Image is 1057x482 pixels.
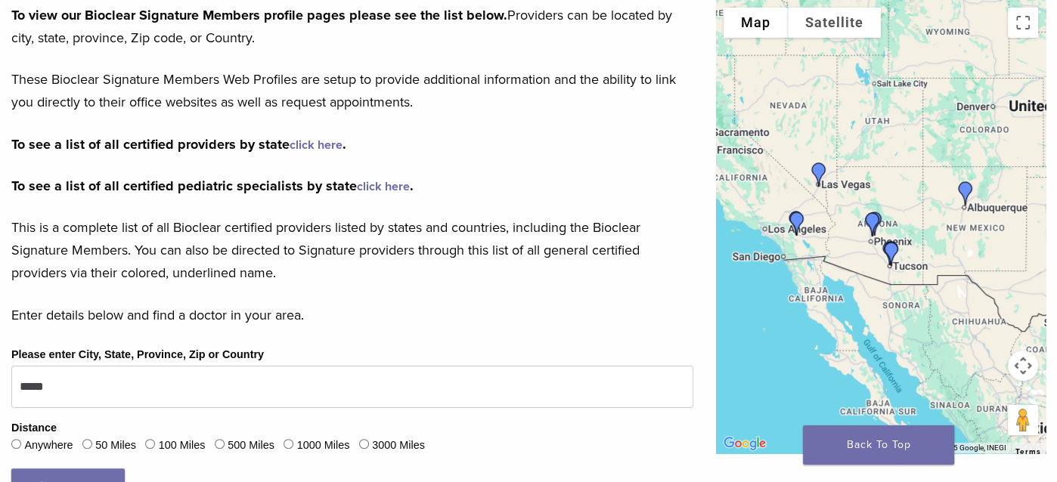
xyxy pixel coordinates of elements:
[11,136,346,153] strong: To see a list of all certified providers by state .
[779,205,815,242] div: Dr. Assal Aslani
[24,437,73,454] label: Anywhere
[297,437,350,454] label: 1000 Miles
[778,205,814,241] div: Dr. Rod Strober
[873,235,910,271] div: Dr. Lenny Arias
[11,68,693,113] p: These Bioclear Signature Members Web Profiles are setup to provide additional information and the...
[788,8,881,38] button: Show satellite imagery
[95,437,136,454] label: 50 Miles
[854,206,891,243] div: Dr. Greg Libby
[357,179,410,194] a: click here
[873,236,910,272] div: DR. Brian Mitchell
[1008,351,1038,381] button: Map camera controls
[1015,447,1041,456] a: Terms
[11,420,57,437] legend: Distance
[11,178,414,194] strong: To see a list of all certified pediatric specialists by state .
[159,437,206,454] label: 100 Miles
[947,175,984,212] div: Dr. Chelsea Gonzales & Jeniffer Segura EFDA
[801,156,837,193] div: Dr. Han-Tae Choi
[11,347,264,363] label: Please enter City, State, Province, Zip or Country
[857,205,893,242] div: Dr. Sara Vizcarra
[290,137,343,153] a: click here
[1008,405,1038,435] button: Drag Pegman onto the map to open Street View
[720,434,770,453] img: Google
[11,4,693,49] p: Providers can be located by city, state, province, Zip code, or Country.
[11,304,693,326] p: Enter details below and find a doctor in your area.
[1008,8,1038,38] button: Toggle fullscreen view
[228,437,274,454] label: 500 Miles
[720,434,770,453] a: Open this area in Google Maps (opens a new window)
[724,8,788,38] button: Show street map
[872,235,908,271] div: Dr. Sara Garcia
[11,7,507,23] strong: To view our Bioclear Signature Members profile pages please see the list below.
[803,425,954,465] a: Back To Top
[11,216,693,284] p: This is a complete list of all Bioclear certified providers listed by states and countries, inclu...
[372,437,425,454] label: 3000 Miles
